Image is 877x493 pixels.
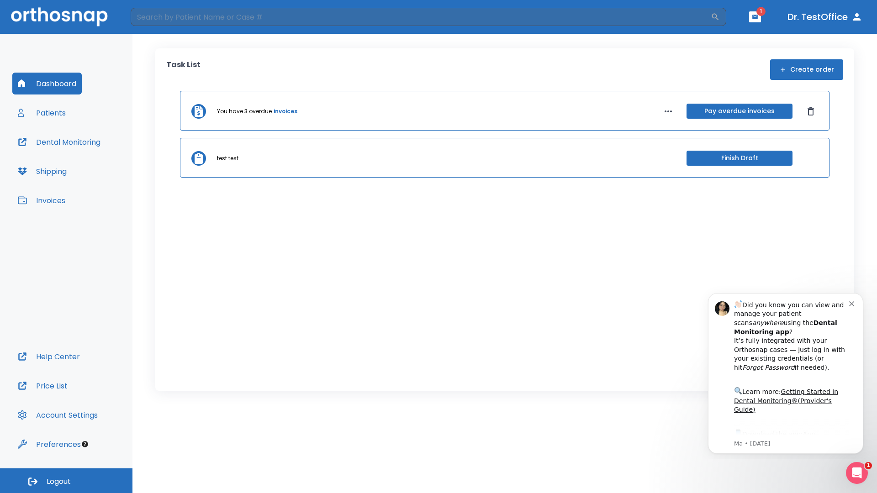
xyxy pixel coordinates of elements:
[47,477,71,487] span: Logout
[12,73,82,94] button: Dashboard
[12,102,71,124] button: Patients
[12,160,72,182] button: Shipping
[12,433,86,455] button: Preferences
[155,14,162,21] button: Dismiss notification
[865,462,872,469] span: 1
[694,285,877,459] iframe: Intercom notifications message
[12,131,106,153] button: Dental Monitoring
[756,7,766,16] span: 1
[687,151,792,166] button: Finish Draft
[846,462,868,484] iframe: Intercom live chat
[40,146,121,162] a: App Store
[803,104,818,119] button: Dismiss
[12,404,103,426] button: Account Settings
[40,143,155,190] div: Download the app: | ​ Let us know if you need help getting started!
[131,8,711,26] input: Search by Patient Name or Case #
[12,375,73,397] button: Price List
[274,107,297,115] a: invoices
[12,346,85,367] button: Help Center
[687,104,792,119] button: Pay overdue invoices
[217,107,272,115] p: You have 3 overdue
[784,9,866,25] button: Dr. TestOffice
[11,7,108,26] img: Orthosnap
[81,440,89,448] div: Tooltip anchor
[217,154,238,163] p: test test
[40,155,155,163] p: Message from Ma, sent 4w ago
[12,189,71,211] button: Invoices
[166,59,201,80] p: Task List
[770,59,843,80] button: Create order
